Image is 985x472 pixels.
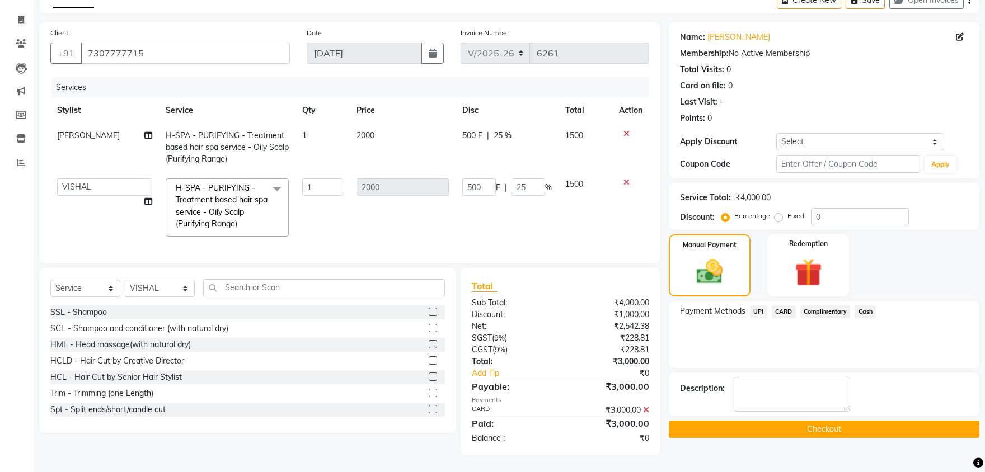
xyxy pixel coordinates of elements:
[461,28,509,38] label: Invoice Number
[472,395,649,405] div: Payments
[576,367,658,379] div: ₹0
[494,130,512,141] span: 25 %
[50,339,191,351] div: HML - Head massage(with natural dry)
[495,345,505,354] span: 9%
[612,98,649,123] th: Action
[472,280,498,292] span: Total
[51,77,658,98] div: Services
[50,28,68,38] label: Client
[728,80,733,92] div: 0
[786,256,831,290] img: _gift.svg
[720,96,723,108] div: -
[463,380,561,393] div: Payable:
[472,344,492,355] span: CGST
[680,192,731,204] div: Service Total:
[680,48,729,59] div: Membership:
[560,344,658,356] div: ₹228.81
[50,388,153,399] div: Trim - Trimming (one Length)
[565,130,583,140] span: 1500
[772,305,796,318] span: CARD
[357,130,374,140] span: 2000
[800,305,851,318] span: Complimentary
[350,98,456,123] th: Price
[81,43,290,64] input: Search by Name/Mobile/Email/Code
[560,380,658,393] div: ₹3,000.00
[487,130,489,141] span: |
[560,404,658,416] div: ₹3,000.00
[559,98,612,123] th: Total
[302,130,307,140] span: 1
[925,156,956,173] button: Apply
[176,183,268,229] span: H-SPA - PURIFYING - Treatment based hair spa service - Oily Scalp (Purifying Range)
[688,257,731,287] img: _cash.svg
[750,305,767,318] span: UPI
[707,112,712,124] div: 0
[680,211,715,223] div: Discount:
[463,297,561,309] div: Sub Total:
[456,98,559,123] th: Disc
[463,332,561,344] div: ( )
[735,192,771,204] div: ₹4,000.00
[855,305,876,318] span: Cash
[472,333,492,343] span: SGST
[203,279,445,296] input: Search or Scan
[463,320,561,332] div: Net:
[560,356,658,367] div: ₹3,000.00
[776,155,920,173] input: Enter Offer / Coupon Code
[680,112,705,124] div: Points:
[505,182,507,193] span: |
[680,64,724,75] div: Total Visits:
[734,211,770,221] label: Percentage
[463,309,561,320] div: Discount:
[545,182,552,193] span: %
[50,404,166,416] div: Spt - Split ends/short/candle cut
[680,80,726,92] div: Card on file:
[50,306,107,318] div: SSL - Shampoo
[560,320,658,332] div: ₹2,542.38
[669,421,979,438] button: Checkout
[463,344,561,356] div: ( )
[463,367,576,379] a: Add Tip
[560,417,658,430] div: ₹3,000.00
[560,432,658,444] div: ₹0
[560,297,658,309] div: ₹4,000.00
[50,43,82,64] button: +91
[707,31,770,43] a: [PERSON_NAME]
[565,179,583,189] span: 1500
[295,98,350,123] th: Qty
[50,323,228,334] div: SCL - Shampoo and conditioner (with natural dry)
[789,239,828,249] label: Redemption
[560,309,658,320] div: ₹1,000.00
[726,64,731,75] div: 0
[462,130,482,141] span: 500 F
[50,371,182,383] div: HCL - Hair Cut by Senior Hair Stylist
[560,332,658,344] div: ₹228.81
[680,96,717,108] div: Last Visit:
[787,211,804,221] label: Fixed
[463,404,561,416] div: CARD
[683,240,737,250] label: Manual Payment
[680,136,776,148] div: Apply Discount
[680,383,725,394] div: Description:
[159,98,295,123] th: Service
[307,28,322,38] label: Date
[237,219,242,229] a: x
[463,432,561,444] div: Balance :
[463,356,561,367] div: Total:
[496,182,500,193] span: F
[680,158,776,170] div: Coupon Code
[680,31,705,43] div: Name:
[463,417,561,430] div: Paid:
[494,333,505,342] span: 9%
[57,130,120,140] span: [PERSON_NAME]
[50,355,184,367] div: HCLD - Hair Cut by Creative Director
[680,48,968,59] div: No Active Membership
[680,305,745,317] span: Payment Methods
[50,98,159,123] th: Stylist
[166,130,289,164] span: H-SPA - PURIFYING - Treatment based hair spa service - Oily Scalp (Purifying Range)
